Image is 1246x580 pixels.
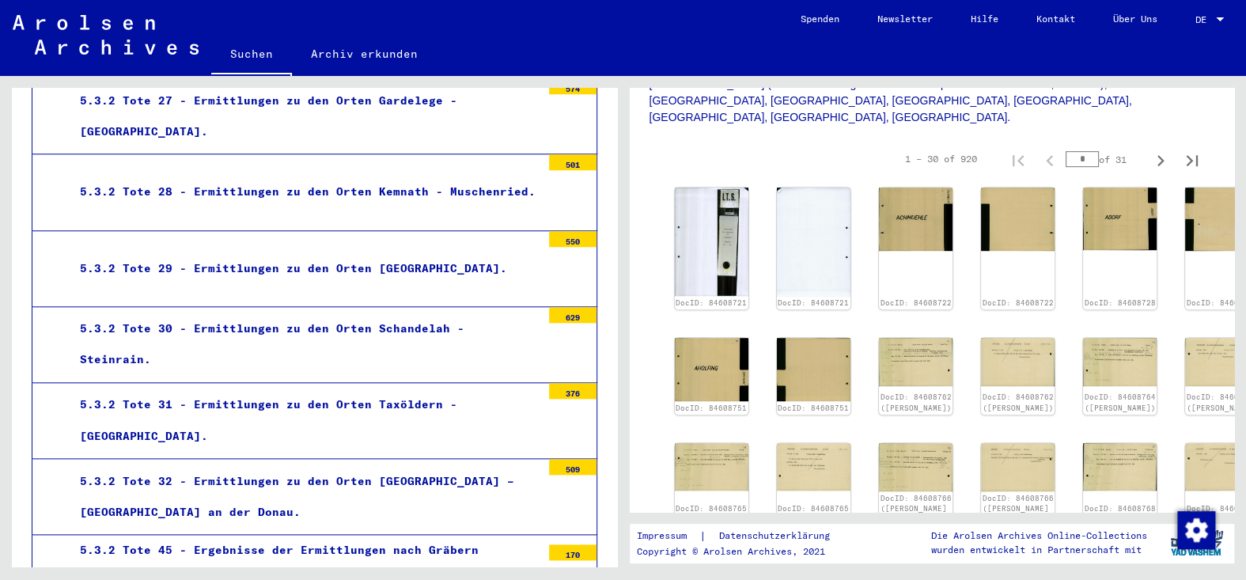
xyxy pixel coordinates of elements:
[778,504,849,524] a: DocID: 84608765 ([PERSON_NAME])
[13,15,199,55] img: Arolsen_neg.svg
[879,188,952,251] img: 001.jpg
[880,494,951,524] a: DocID: 84608766 ([PERSON_NAME] LANCMANN)
[1176,510,1214,548] div: Zustimmung ändern
[637,544,849,559] p: Copyright © Arolsen Archives, 2021
[1083,338,1157,386] img: 001.jpg
[211,35,292,76] a: Suchen
[1176,143,1208,175] button: Last page
[1145,143,1176,175] button: Next page
[931,529,1147,543] p: Die Arolsen Archives Online-Collections
[983,392,1054,412] a: DocID: 84608762 ([PERSON_NAME])
[880,298,951,307] a: DocID: 84608722
[981,443,1055,491] img: 002.jpg
[549,459,596,475] div: 509
[777,443,850,491] img: 002.jpg
[68,253,541,284] div: 5.3.2 Tote 29 - Ermittlungen zu den Orten [GEOGRAPHIC_DATA].
[931,543,1147,557] p: wurden entwickelt in Partnerschaft mit
[676,504,747,524] a: DocID: 84608765 ([PERSON_NAME])
[981,338,1055,385] img: 002.jpg
[68,85,541,147] div: 5.3.2 Tote 27 - Ermittlungen zu den Orten Gardelege - [GEOGRAPHIC_DATA].
[676,404,747,412] a: DocID: 84608751
[1085,298,1156,307] a: DocID: 84608728
[778,298,849,307] a: DocID: 84608721
[637,528,699,544] a: Impressum
[880,392,951,412] a: DocID: 84608762 ([PERSON_NAME])
[1085,504,1156,524] a: DocID: 84608768 (KOPEL SZPILER)
[1034,143,1066,175] button: Previous page
[637,528,849,544] div: |
[68,313,541,375] div: 5.3.2 Tote 30 - Ermittlungen zu den Orten Schandelah - Steinrain.
[706,528,849,544] a: Datenschutzerklärung
[905,152,977,166] div: 1 – 30 of 920
[675,443,748,491] img: 001.jpg
[549,307,596,323] div: 629
[778,404,849,412] a: DocID: 84608751
[1085,392,1156,412] a: DocID: 84608764 ([PERSON_NAME])
[1083,443,1157,491] img: 001.jpg
[1083,188,1157,250] img: 001.jpg
[981,188,1055,251] img: 002.jpg
[549,154,596,170] div: 501
[777,188,850,297] img: 002.jpg
[1177,511,1215,549] img: Zustimmung ändern
[1195,14,1213,25] span: DE
[675,338,748,401] img: 001.jpg
[879,338,952,385] img: 001.jpg
[983,298,1054,307] a: DocID: 84608722
[1167,523,1226,563] img: yv_logo.png
[549,544,596,560] div: 170
[292,35,437,73] a: Archiv erkunden
[68,466,541,528] div: 5.3.2 Tote 32 - Ermittlungen zu den Orten [GEOGRAPHIC_DATA] – [GEOGRAPHIC_DATA] an der Donau.
[1066,152,1145,167] div: of 31
[68,389,541,451] div: 5.3.2 Tote 31 - Ermittlungen zu den Orten Taxöldern - [GEOGRAPHIC_DATA].
[879,443,952,491] img: 001.jpg
[68,176,541,207] div: 5.3.2 Tote 28 - Ermittlungen zu den Orten Kemnath - Muschenried.
[549,231,596,247] div: 550
[549,383,596,399] div: 376
[675,188,748,296] img: 001.jpg
[983,494,1054,524] a: DocID: 84608766 ([PERSON_NAME] LANCMANN)
[1002,143,1034,175] button: First page
[777,338,850,401] img: 002.jpg
[676,298,747,307] a: DocID: 84608721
